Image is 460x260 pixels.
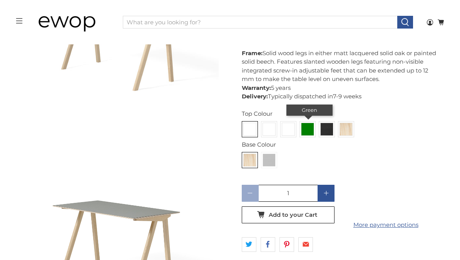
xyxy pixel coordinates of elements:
strong: Frame: [242,49,263,57]
strong: Warranty: [242,84,271,91]
span: Add to your Cart [269,211,317,218]
button: Add to your Cart [242,206,335,223]
a: More payment options [339,221,432,230]
strong: Delivery: [242,93,268,100]
div: Top Colour [242,110,437,118]
div: Base Colour [242,140,437,149]
span: Typically dispatched in [268,93,333,100]
div: Green [286,105,333,116]
input: What are you looking for? [123,16,398,29]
